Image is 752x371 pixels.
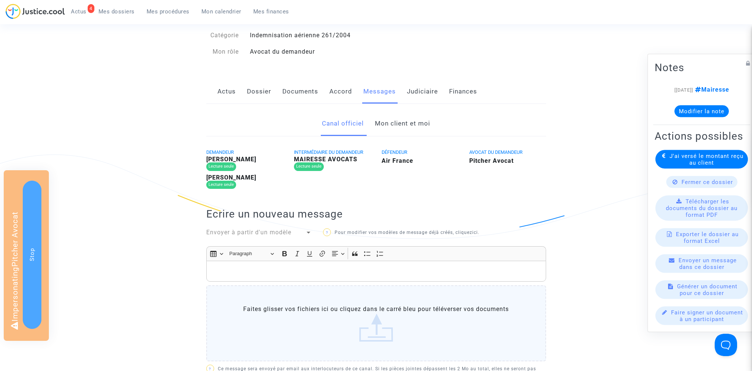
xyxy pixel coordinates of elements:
div: Mon rôle [201,47,245,56]
p: Pour modifier vos modèles de message déjà créés, cliquez . [323,228,488,237]
a: Mon calendrier [195,6,247,17]
b: Pitcher Avocat [469,157,514,164]
span: Mes finances [253,8,289,15]
div: Lecture seule [294,162,324,171]
h2: Notes [655,61,749,74]
button: Stop [23,181,41,329]
span: Envoyer à partir d'un modèle [206,229,291,236]
span: J'ai versé le montant reçu au client [670,153,743,166]
span: Actus [71,8,87,15]
span: Générer un document pour ce dossier [677,283,737,297]
span: Paragraph [229,249,268,258]
a: Canal officiel [322,111,364,136]
a: Dossier [247,79,271,104]
span: DÉFENDEUR [382,149,407,155]
span: [[DATE]] [674,87,693,93]
div: 4 [88,4,94,13]
iframe: Help Scout Beacon - Open [715,334,737,356]
span: Envoyer un message dans ce dossier [679,257,737,270]
button: Modifier la note [674,105,729,117]
img: jc-logo.svg [6,4,65,19]
b: [PERSON_NAME] [206,174,256,181]
a: Finances [449,79,477,104]
a: Documents [282,79,318,104]
a: ici [472,230,478,235]
a: Mon client et moi [375,111,430,136]
a: Actus [217,79,236,104]
span: Télécharger les documents du dossier au format PDF [666,198,737,218]
span: ? [209,367,211,371]
span: Fermer ce dossier [681,179,733,185]
div: Indemnisation aérienne 261/2004 [244,31,376,40]
h2: Ecrire un nouveau message [206,207,546,221]
div: Lecture seule [206,162,236,171]
h2: Actions possibles [655,130,749,143]
div: Avocat du demandeur [244,47,376,56]
span: INTERMÉDIAIRE DU DEMANDEUR [294,149,363,155]
a: Judiciaire [407,79,438,104]
button: Paragraph [226,248,278,259]
span: Mairesse [693,86,729,93]
span: Faire signer un document à un participant [671,309,743,323]
span: Exporter le dossier au format Excel [676,231,739,244]
span: AVOCAT DU DEMANDEUR [469,149,523,155]
span: Stop [29,248,35,261]
span: Mes dossiers [98,8,135,15]
span: ? [326,231,328,235]
a: Mes procédures [141,6,195,17]
div: Rich Text Editor, main [206,261,546,282]
div: Editor toolbar [206,246,546,261]
b: [PERSON_NAME] [206,156,256,163]
a: Mes dossiers [93,6,141,17]
span: DEMANDEUR [206,149,234,155]
span: Mon calendrier [201,8,241,15]
span: Mes procédures [147,8,189,15]
b: Air France [382,157,413,164]
a: Accord [329,79,352,104]
div: Catégorie [201,31,245,40]
div: Lecture seule [206,181,236,189]
b: MAIRESSE AVOCATS [294,156,357,163]
div: Impersonating [4,170,49,341]
a: Messages [363,79,396,104]
a: Mes finances [247,6,295,17]
a: 4Actus [65,6,93,17]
